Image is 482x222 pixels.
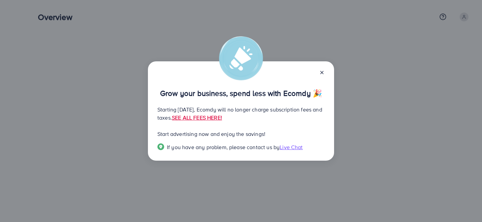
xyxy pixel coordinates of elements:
[157,105,325,122] p: Starting [DATE], Ecomdy will no longer charge subscription fees and taxes.
[280,143,303,151] span: Live Chat
[157,143,164,150] img: Popup guide
[157,89,325,97] p: Grow your business, spend less with Ecomdy 🎉
[219,36,263,80] img: alert
[172,114,222,121] a: SEE ALL FEES HERE!
[157,130,325,138] p: Start advertising now and enjoy the savings!
[167,143,280,151] span: If you have any problem, please contact us by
